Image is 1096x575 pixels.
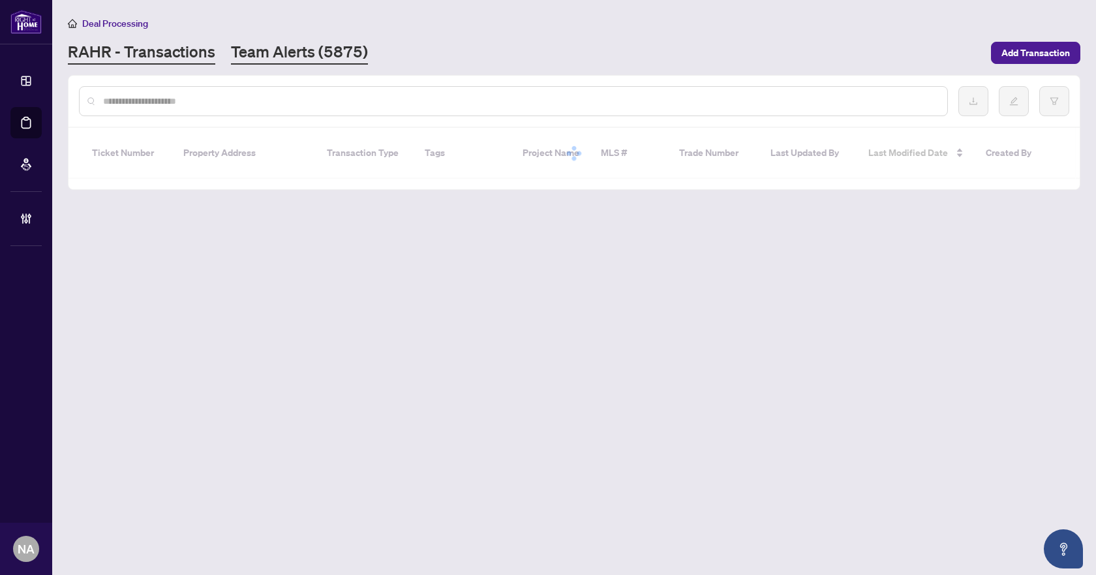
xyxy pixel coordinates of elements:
a: RAHR - Transactions [68,41,215,65]
button: Add Transaction [991,42,1080,64]
a: Team Alerts (5875) [231,41,368,65]
span: home [68,19,77,28]
span: NA [18,540,35,558]
button: download [958,86,988,116]
img: logo [10,10,42,34]
button: Open asap [1044,529,1083,568]
span: Deal Processing [82,18,148,29]
button: filter [1039,86,1069,116]
button: edit [999,86,1029,116]
span: Add Transaction [1001,42,1070,63]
